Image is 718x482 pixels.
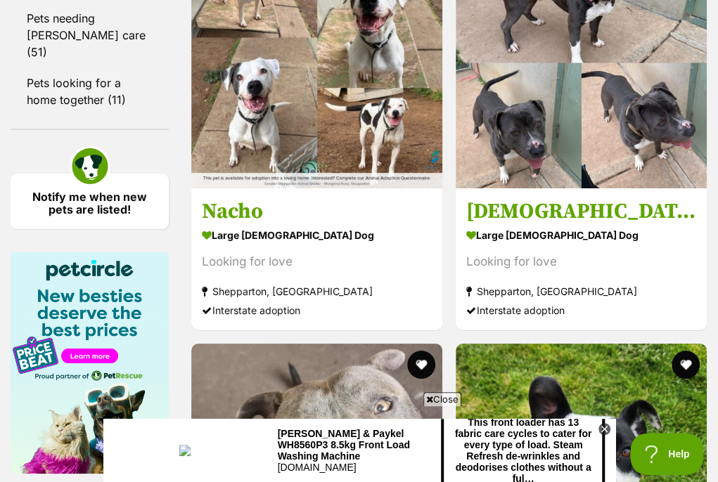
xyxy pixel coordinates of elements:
[466,282,696,301] strong: Shepparton, [GEOGRAPHIC_DATA]
[191,188,442,330] a: Nacho large [DEMOGRAPHIC_DATA] Dog Looking for love Shepparton, [GEOGRAPHIC_DATA] Interstate adop...
[202,198,432,225] h3: Nacho
[1,1,13,13] img: consumer-privacy-logo.png
[11,4,169,67] a: Pets needing [PERSON_NAME] care (51)
[202,282,432,301] strong: Shepparton, [GEOGRAPHIC_DATA]
[407,351,435,379] button: favourite
[202,252,432,271] div: Looking for love
[11,252,169,474] img: Pet Circle promo banner
[11,68,169,115] a: Pets looking for a home together (11)
[466,225,696,245] strong: large [DEMOGRAPHIC_DATA] Dog
[466,198,696,225] h3: [DEMOGRAPHIC_DATA]
[466,252,696,271] div: Looking for love
[174,9,338,43] div: [PERSON_NAME] & Paykel WH8560P3 8.5kg Front Load Washing Machine
[466,301,696,320] div: Interstate adoption
[497,1,511,11] img: iconc.png
[456,188,707,330] a: [DEMOGRAPHIC_DATA] large [DEMOGRAPHIC_DATA] Dog Looking for love Shepparton, [GEOGRAPHIC_DATA] In...
[174,43,338,54] div: [DOMAIN_NAME]
[202,301,432,320] div: Interstate adoption
[671,351,699,379] button: favourite
[630,433,704,475] iframe: Help Scout Beacon - Open
[202,225,432,245] strong: large [DEMOGRAPHIC_DATA] Dog
[423,392,461,406] span: Close
[499,1,511,13] img: consumer-privacy-logo.png
[498,1,512,13] a: Privacy Notification
[11,174,169,229] a: Notify me when new pets are listed!
[103,412,615,475] iframe: Advertisement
